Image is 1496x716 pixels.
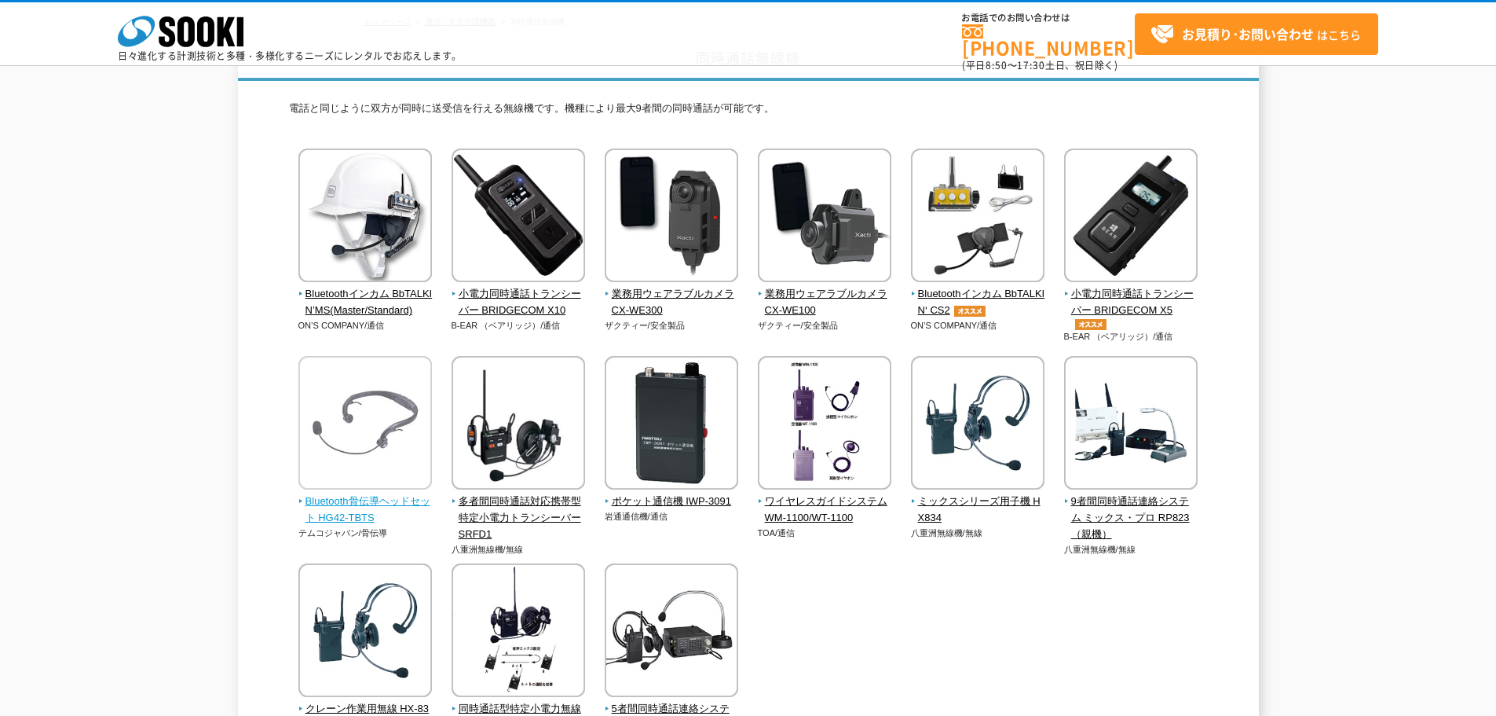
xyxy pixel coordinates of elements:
span: (平日 ～ 土日、祝日除く) [962,58,1117,72]
span: 17:30 [1017,58,1045,72]
img: 5者間同時通話連絡システム ミックス・ライト RP826（親機） [605,564,738,701]
a: 業務用ウェアラブルカメラ CX-WE100 [758,271,892,318]
span: Bluetooth骨伝導ヘッドセット HG42-TBTS [298,494,433,527]
a: [PHONE_NUMBER] [962,24,1135,57]
span: 多者間同時通話対応携帯型 特定小電力トランシーバー SRFD1 [452,494,586,542]
img: オススメ [1071,319,1110,330]
strong: お見積り･お問い合わせ [1182,24,1314,43]
a: お見積り･お問い合わせはこちら [1135,13,1378,55]
a: Bluetoothインカム BbTALKIN’MS(Master/Standard) [298,271,433,318]
img: 業務用ウェアラブルカメラ CX-WE100 [758,149,891,286]
a: 9者間同時通話連絡システム ミックス・プロ RP823（親機） [1064,479,1198,542]
span: 小電力同時通話トランシーバー BRIDGECOM X5 [1064,286,1198,330]
a: 多者間同時通話対応携帯型 特定小電力トランシーバー SRFD1 [452,479,586,542]
span: ワイヤレスガイドシステム WM-1100/WT-1100 [758,494,892,527]
a: ミックスシリーズ用子機 HX834 [911,479,1045,526]
img: 9者間同時通話連絡システム ミックス・プロ RP823（親機） [1064,356,1198,494]
span: ポケット通信機 IWP-3091 [605,494,739,510]
p: ON’S COMPANY/通信 [911,319,1045,332]
p: ザクティー/安全製品 [605,319,739,332]
a: ワイヤレスガイドシステム WM-1100/WT-1100 [758,479,892,526]
img: Bluetooth骨伝導ヘッドセット HG42-TBTS [298,356,432,494]
p: B-EAR （ベアリッジ）/通信 [452,319,586,332]
span: Bluetoothインカム BbTALKIN’MS(Master/Standard) [298,286,433,319]
p: B-EAR （ベアリッジ）/通信 [1064,330,1198,343]
p: 八重洲無線機/無線 [452,543,586,556]
span: 業務用ウェアラブルカメラ CX-WE100 [758,286,892,319]
img: Bluetoothインカム BbTALKIN‘ CS2 [911,149,1044,286]
a: Bluetoothインカム BbTALKIN‘ CS2オススメ [911,271,1045,318]
a: 小電力同時通話トランシーバー BRIDGECOM X5オススメ [1064,271,1198,329]
p: テムコジャパン/骨伝導 [298,527,433,540]
p: TOA/通信 [758,527,892,540]
img: 多者間同時通話対応携帯型 特定小電力トランシーバー SRFD1 [452,356,585,494]
img: 同時通話型特定小電力無線機 VLM-850A [452,564,585,701]
p: ON’S COMPANY/通信 [298,319,433,332]
img: 業務用ウェアラブルカメラ CX-WE300 [605,149,738,286]
img: ミックスシリーズ用子機 HX834 [911,356,1044,494]
a: Bluetooth骨伝導ヘッドセット HG42-TBTS [298,479,433,526]
p: 八重洲無線機/無線 [911,527,1045,540]
img: 小電力同時通話トランシーバー BRIDGECOM X5 [1064,149,1198,286]
img: 小電力同時通話トランシーバー BRIDGECOM X10 [452,149,585,286]
img: オススメ [950,306,989,317]
img: ワイヤレスガイドシステム WM-1100/WT-1100 [758,356,891,494]
p: 電話と同じように双方が同時に送受信を行える無線機です。機種により最大9者間の同時通話が可能です。 [289,101,1208,125]
span: 小電力同時通話トランシーバー BRIDGECOM X10 [452,286,586,319]
a: 小電力同時通話トランシーバー BRIDGECOM X10 [452,271,586,318]
a: 業務用ウェアラブルカメラ CX-WE300 [605,271,739,318]
p: 八重洲無線機/無線 [1064,543,1198,556]
span: 9者間同時通話連絡システム ミックス・プロ RP823（親機） [1064,494,1198,542]
span: はこちら [1150,23,1361,46]
span: 業務用ウェアラブルカメラ CX-WE300 [605,286,739,319]
span: Bluetoothインカム BbTALKIN‘ CS2 [911,286,1045,319]
p: 日々進化する計測技術と多種・多様化するニーズにレンタルでお応えします。 [118,51,462,61]
p: ザクティー/安全製品 [758,319,892,332]
p: 岩通通信機/通信 [605,510,739,523]
img: クレーン作業用無線 HX-833 [298,564,432,701]
span: お電話でのお問い合わせは [962,13,1135,23]
img: ポケット通信機 IWP-3091 [605,356,738,494]
span: ミックスシリーズ用子機 HX834 [911,494,1045,527]
span: 8:50 [986,58,1008,72]
a: ポケット通信機 IWP-3091 [605,479,739,510]
img: Bluetoothインカム BbTALKIN’MS(Master/Standard) [298,149,432,286]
